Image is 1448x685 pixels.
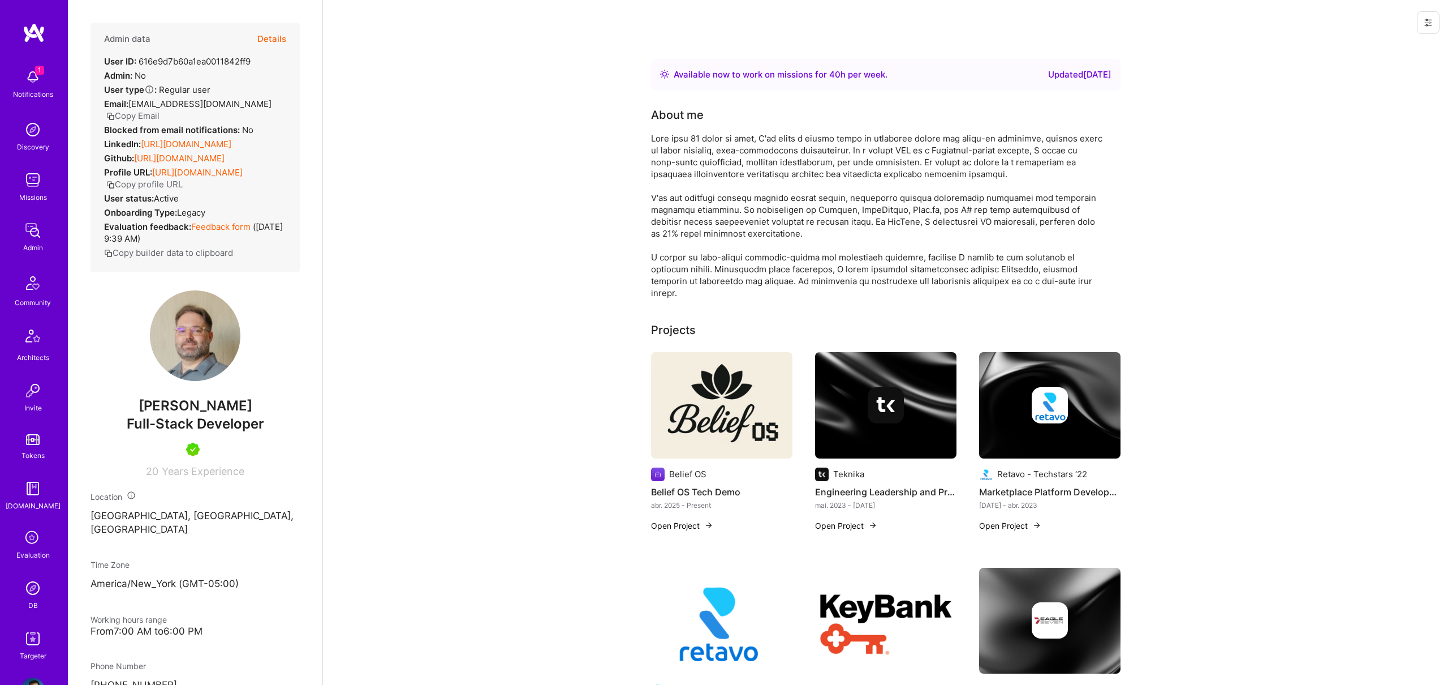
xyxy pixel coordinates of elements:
[28,600,38,611] div: DB
[704,521,713,530] img: arrow-right
[104,125,242,135] strong: Blocked from email notifications:
[104,84,157,95] strong: User type :
[660,70,669,79] img: Availability
[104,84,210,96] div: Regular user
[104,153,134,164] strong: Github:
[1032,387,1068,423] img: Company logo
[21,169,44,191] img: teamwork
[35,66,44,75] span: 1
[90,397,300,414] span: [PERSON_NAME]
[21,449,45,461] div: Tokens
[90,577,300,591] p: America/New_York (GMT-05:00 )
[21,66,44,88] img: bell
[651,468,665,481] img: Company logo
[104,34,150,44] h4: Admin data
[90,615,167,624] span: Working hours range
[17,141,49,153] div: Discovery
[104,55,251,67] div: 616e9d7b60a1ea0011842ff9
[150,290,240,381] img: User Avatar
[90,510,300,537] p: [GEOGRAPHIC_DATA], [GEOGRAPHIC_DATA], [GEOGRAPHIC_DATA]
[24,402,42,414] div: Invite
[651,352,792,459] img: Belief OS Tech Demo
[815,485,956,499] h4: Engineering Leadership and Process Optimization
[651,322,696,339] div: Projects
[19,191,47,203] div: Missions
[21,577,44,600] img: Admin Search
[104,249,113,258] i: icon Copy
[651,132,1104,299] div: Lore ipsu 81 dolor si amet, C'ad elits d eiusmo tempo in utlaboree dolore mag aliqu-en adminimve,...
[15,297,51,309] div: Community
[104,167,152,178] strong: Profile URL:
[815,352,956,459] img: cover
[186,443,200,456] img: A.Teamer in Residence
[90,661,146,671] span: Phone Number
[104,221,286,245] div: ( [DATE] 9:39 AM )
[22,528,44,549] i: icon SelectionTeam
[979,485,1121,499] h4: Marketplace Platform Development
[106,178,183,190] button: Copy profile URL
[979,520,1041,532] button: Open Project
[979,499,1121,511] div: [DATE] - abr. 2023
[979,468,993,481] img: Company logo
[21,627,44,650] img: Skill Targeter
[1032,602,1068,639] img: Company logo
[152,167,243,178] a: [URL][DOMAIN_NAME]
[6,500,61,512] div: [DOMAIN_NAME]
[23,23,45,43] img: logo
[177,207,205,218] span: legacy
[104,139,141,149] strong: LinkedIn:
[17,352,49,363] div: Architects
[90,491,300,503] div: Location
[23,242,43,254] div: Admin
[141,139,231,149] a: [URL][DOMAIN_NAME]
[21,477,44,500] img: guide book
[134,153,225,164] a: [URL][DOMAIN_NAME]
[997,468,1087,480] div: Retavo - Techstars ‘22
[144,84,154,95] i: Help
[106,110,160,122] button: Copy Email
[1048,68,1111,82] div: Updated [DATE]
[979,352,1121,459] img: cover
[669,468,706,480] div: Belief OS
[104,99,128,109] strong: Email:
[104,221,191,232] strong: Evaluation feedback:
[868,521,877,530] img: arrow-right
[979,568,1121,674] img: cover
[146,465,158,477] span: 20
[815,520,877,532] button: Open Project
[651,568,792,674] img: Assistt / Retavo
[104,193,154,204] strong: User status:
[191,221,251,232] a: Feedback form
[815,568,956,674] img: KeyNavigator
[815,468,829,481] img: Company logo
[651,520,713,532] button: Open Project
[21,219,44,242] img: admin teamwork
[829,69,841,80] span: 40
[651,499,792,511] div: abr. 2025 - Present
[20,650,46,662] div: Targeter
[868,387,904,423] img: Company logo
[128,99,271,109] span: [EMAIL_ADDRESS][DOMAIN_NAME]
[127,416,264,432] span: Full-Stack Developer
[104,124,253,136] div: No
[162,465,244,477] span: Years Experience
[16,549,50,561] div: Evaluation
[104,70,132,81] strong: Admin:
[19,324,46,352] img: Architects
[106,112,115,121] i: icon Copy
[106,181,115,189] i: icon Copy
[26,434,40,445] img: tokens
[651,106,704,123] div: About me
[104,56,136,67] strong: User ID:
[21,379,44,402] img: Invite
[104,247,233,259] button: Copy builder data to clipboard
[21,118,44,141] img: discovery
[674,68,887,82] div: Available now to work on missions for h per week .
[104,70,146,82] div: No
[19,269,46,297] img: Community
[815,499,956,511] div: mai. 2023 - [DATE]
[651,485,792,499] h4: Belief OS Tech Demo
[104,207,177,218] strong: Onboarding Type:
[257,23,286,55] button: Details
[1032,521,1041,530] img: arrow-right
